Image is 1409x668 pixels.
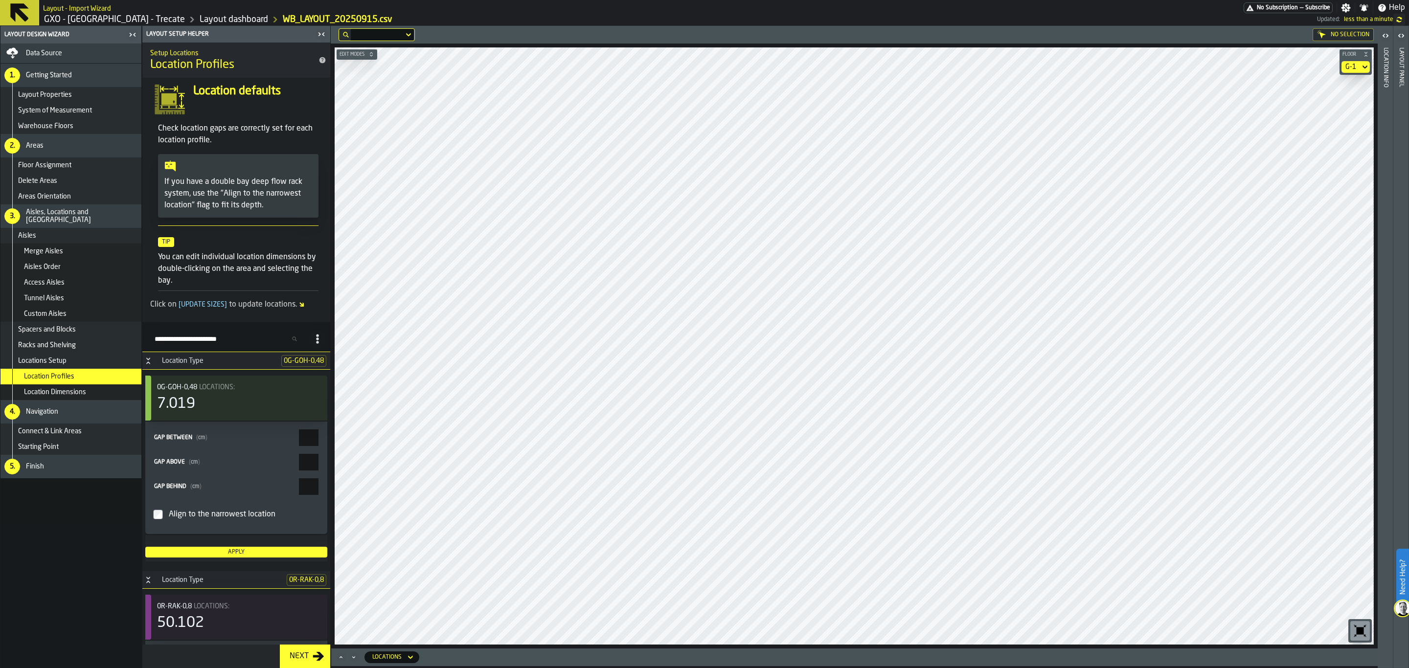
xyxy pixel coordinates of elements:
[0,306,141,322] li: menu Custom Aisles
[0,103,141,118] li: menu System of Measurement
[4,67,20,83] div: 1.
[338,52,366,57] span: Edit Modes
[18,161,71,169] span: Floor Assignment
[179,301,181,308] span: [
[157,614,204,632] div: 50.102
[24,373,74,380] span: Location Profiles
[343,32,349,38] div: hide filter
[190,484,192,490] span: (
[150,57,234,73] span: Location Profiles
[0,87,141,103] li: menu Layout Properties
[24,247,63,255] span: Merge Aisles
[18,122,73,130] span: Warehouse Floors
[153,510,163,519] input: InputCheckbox-label-react-aria7556983208-:rg0:
[287,574,326,586] span: 0R-RAK-0,8
[1348,619,1372,643] div: button-toolbar-undefined
[0,118,141,134] li: menu Warehouse Floors
[43,14,680,25] nav: Breadcrumb
[2,31,126,38] div: Layout Design Wizard
[194,603,229,610] span: Locations:
[0,369,141,384] li: menu Location Profiles
[24,263,61,271] span: Aisles Order
[1352,623,1368,639] svg: Reset zoom and position
[0,337,141,353] li: menu Racks and Shelving
[281,355,326,367] span: 0G-GOH-0,48
[299,454,318,470] input: react-aria7556983208-:rft: react-aria7556983208-:rft:
[1394,28,1408,45] label: button-toggle-Open
[142,43,330,78] div: title-Location Profiles
[1257,4,1298,11] span: No Subscription
[26,408,58,416] span: Navigation
[0,228,141,244] li: menu Aisles
[18,232,36,240] span: Aisles
[196,435,198,441] span: (
[158,251,318,287] p: You can edit individual location dimensions by double-clicking on the area and selecting the bay.
[0,259,141,275] li: menu Aisles Order
[1345,63,1356,71] div: DropdownMenuValue-floor-63e93db025
[0,353,141,369] li: menu Locations Setup
[0,275,141,290] li: menu Access Aisles
[1317,16,1340,23] span: Updated:
[196,435,207,441] span: cm
[158,123,318,146] p: Check location gaps are correctly set for each location profile.
[1389,2,1405,14] span: Help
[1340,49,1372,59] button: button-
[157,383,319,391] div: Title
[225,301,227,308] span: ]
[150,47,307,57] h2: Sub Title
[1393,14,1405,25] label: button-toggle-undefined
[337,49,377,59] button: button-
[1378,26,1393,668] header: Location Info
[24,388,86,396] span: Location Dimensions
[4,404,20,420] div: 4.
[199,384,235,391] span: Locations:
[153,503,319,526] label: InputCheckbox-label-react-aria7556983208-:rg0:
[4,138,20,154] div: 2.
[149,549,323,556] div: Apply
[177,301,229,308] span: Update Sizes
[348,652,360,662] button: Minimize
[1373,2,1409,14] label: button-toggle-Help
[1341,61,1370,73] div: DropdownMenuValue-floor-63e93db025
[154,484,186,490] span: Gap behind
[18,357,67,365] span: Locations Setup
[372,654,402,661] div: DropdownMenuValue-locations
[0,173,141,189] li: menu Delete Areas
[1244,2,1333,13] a: link-to-/wh/i/7274009e-5361-4e21-8e36-7045ee840609/pricing/
[18,326,76,334] span: Spacers and Blocks
[0,423,141,439] li: menu Connect & Link Areas
[18,193,71,200] span: Areas Orientation
[0,455,141,478] li: menu Finish
[189,459,200,465] span: cm
[200,14,268,25] a: link-to-/wh/i/7274009e-5361-4e21-8e36-7045ee840609/designer
[200,484,202,490] span: )
[0,290,141,306] li: menu Tunnel Aisles
[144,31,315,38] div: Layout Setup Helper
[205,435,207,441] span: )
[280,645,330,668] button: button-Next
[286,650,313,662] div: Next
[193,84,318,99] h4: Location defaults
[4,208,20,224] div: 3.
[26,142,44,150] span: Areas
[335,652,347,662] button: Maximize
[153,429,319,446] label: react-aria7556983208-:rfr:
[24,294,64,302] span: Tunnel Aisles
[299,429,318,446] input: react-aria7556983208-:rfr: react-aria7556983208-:rfr:
[1244,2,1333,13] div: Menu Subscription
[126,29,139,41] label: button-toggle-Close me
[142,322,330,352] h3: title-section-[object Object]
[154,435,192,441] span: Gap between
[24,279,65,287] span: Access Aisles
[164,176,312,211] p: If you have a double bay deep flow rack system, use the "Align to the narrowest location" flag to...
[0,134,141,157] li: menu Areas
[153,478,319,495] label: react-aria7556983208-:rfv:
[283,14,392,25] a: link-to-/wh/i/7274009e-5361-4e21-8e36-7045ee840609/import/layout/85bddf05-4680-48f9-b446-867618dc...
[18,107,92,114] span: System of Measurement
[167,507,318,522] div: InputCheckbox-react-aria7556983208-:rg0:
[142,352,330,370] h3: title-section-Location Type
[145,595,327,640] div: stat-
[0,157,141,173] li: menu Floor Assignment
[153,454,319,470] label: react-aria7556983208-:rft:
[158,237,174,247] span: Tip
